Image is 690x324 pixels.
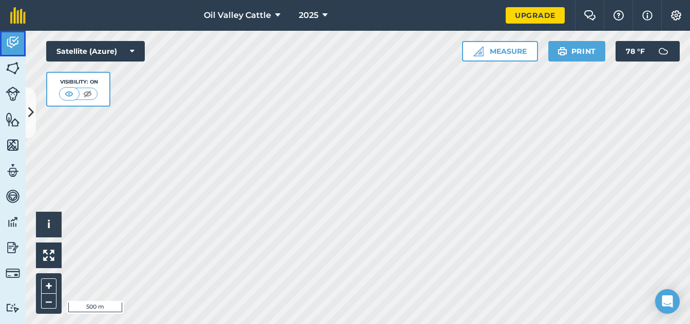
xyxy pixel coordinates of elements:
img: svg+xml;base64,PD94bWwgdmVyc2lvbj0iMS4wIiBlbmNvZGluZz0idXRmLTgiPz4KPCEtLSBHZW5lcmF0b3I6IEFkb2JlIE... [6,189,20,204]
img: Ruler icon [473,46,484,56]
img: svg+xml;base64,PD94bWwgdmVyc2lvbj0iMS4wIiBlbmNvZGluZz0idXRmLTgiPz4KPCEtLSBHZW5lcmF0b3I6IEFkb2JlIE... [6,240,20,255]
img: svg+xml;base64,PD94bWwgdmVyc2lvbj0iMS4wIiBlbmNvZGluZz0idXRmLTgiPz4KPCEtLSBHZW5lcmF0b3I6IEFkb2JlIE... [6,87,20,101]
span: 2025 [299,9,318,22]
button: Satellite (Azure) [46,41,145,62]
button: 78 °F [616,41,680,62]
img: A cog icon [670,10,682,21]
img: svg+xml;base64,PHN2ZyB4bWxucz0iaHR0cDovL3d3dy53My5vcmcvMjAwMC9zdmciIHdpZHRoPSI1MCIgaGVpZ2h0PSI0MC... [81,89,94,99]
button: Print [548,41,606,62]
img: svg+xml;base64,PD94bWwgdmVyc2lvbj0iMS4wIiBlbmNvZGluZz0idXRmLTgiPz4KPCEtLSBHZW5lcmF0b3I6IEFkb2JlIE... [6,163,20,178]
img: svg+xml;base64,PHN2ZyB4bWxucz0iaHR0cDovL3d3dy53My5vcmcvMjAwMC9zdmciIHdpZHRoPSI1MCIgaGVpZ2h0PSI0MC... [63,89,75,99]
button: – [41,294,56,309]
img: Two speech bubbles overlapping with the left bubble in the forefront [584,10,596,21]
div: Visibility: On [59,78,98,86]
img: svg+xml;base64,PD94bWwgdmVyc2lvbj0iMS4wIiBlbmNvZGluZz0idXRmLTgiPz4KPCEtLSBHZW5lcmF0b3I6IEFkb2JlIE... [6,303,20,313]
a: Upgrade [506,7,565,24]
span: Oil Valley Cattle [204,9,271,22]
img: svg+xml;base64,PHN2ZyB4bWxucz0iaHR0cDovL3d3dy53My5vcmcvMjAwMC9zdmciIHdpZHRoPSI1NiIgaGVpZ2h0PSI2MC... [6,112,20,127]
span: 78 ° F [626,41,645,62]
img: svg+xml;base64,PD94bWwgdmVyc2lvbj0iMS4wIiBlbmNvZGluZz0idXRmLTgiPz4KPCEtLSBHZW5lcmF0b3I6IEFkb2JlIE... [6,35,20,50]
span: i [47,218,50,231]
button: Measure [462,41,538,62]
img: svg+xml;base64,PD94bWwgdmVyc2lvbj0iMS4wIiBlbmNvZGluZz0idXRmLTgiPz4KPCEtLSBHZW5lcmF0b3I6IEFkb2JlIE... [6,214,20,230]
img: svg+xml;base64,PHN2ZyB4bWxucz0iaHR0cDovL3d3dy53My5vcmcvMjAwMC9zdmciIHdpZHRoPSIxNyIgaGVpZ2h0PSIxNy... [642,9,653,22]
img: Four arrows, one pointing top left, one top right, one bottom right and the last bottom left [43,250,54,261]
button: + [41,278,56,294]
img: svg+xml;base64,PHN2ZyB4bWxucz0iaHR0cDovL3d3dy53My5vcmcvMjAwMC9zdmciIHdpZHRoPSI1NiIgaGVpZ2h0PSI2MC... [6,60,20,76]
div: Open Intercom Messenger [655,289,680,314]
img: svg+xml;base64,PD94bWwgdmVyc2lvbj0iMS4wIiBlbmNvZGluZz0idXRmLTgiPz4KPCEtLSBHZW5lcmF0b3I6IEFkb2JlIE... [653,41,674,62]
img: svg+xml;base64,PHN2ZyB4bWxucz0iaHR0cDovL3d3dy53My5vcmcvMjAwMC9zdmciIHdpZHRoPSI1NiIgaGVpZ2h0PSI2MC... [6,137,20,153]
img: fieldmargin Logo [10,7,26,24]
img: svg+xml;base64,PHN2ZyB4bWxucz0iaHR0cDovL3d3dy53My5vcmcvMjAwMC9zdmciIHdpZHRoPSIxOSIgaGVpZ2h0PSIyNC... [558,45,567,57]
img: svg+xml;base64,PD94bWwgdmVyc2lvbj0iMS4wIiBlbmNvZGluZz0idXRmLTgiPz4KPCEtLSBHZW5lcmF0b3I6IEFkb2JlIE... [6,266,20,280]
button: i [36,212,62,237]
img: A question mark icon [612,10,625,21]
